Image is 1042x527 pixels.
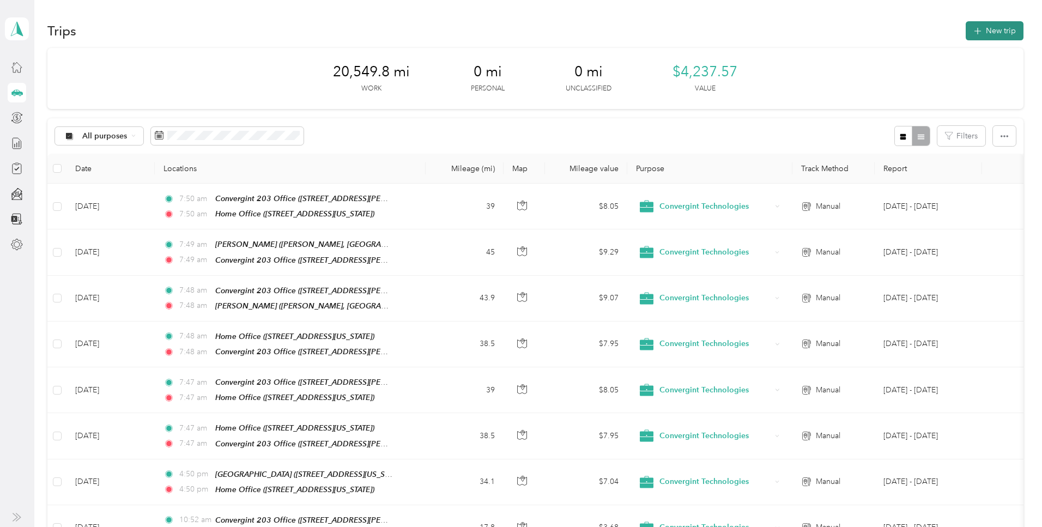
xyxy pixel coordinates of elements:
td: [DATE] [66,413,155,459]
span: 4:50 pm [179,468,210,480]
span: Convergint Technologies [659,292,772,304]
td: $7.95 [545,322,627,367]
th: Purpose [627,154,792,184]
span: 7:50 am [179,208,210,220]
td: $9.29 [545,229,627,275]
span: 7:48 am [179,300,210,312]
td: $8.05 [545,184,627,229]
span: [PERSON_NAME] ([PERSON_NAME], [GEOGRAPHIC_DATA], [US_STATE]) [215,301,468,311]
span: 7:47 am [179,392,210,404]
th: Mileage (mi) [426,154,504,184]
td: [DATE] [66,184,155,229]
span: Convergint Technologies [659,201,772,213]
td: Sep 1 - 30, 2025 [875,367,982,413]
span: Convergint Technologies [659,430,772,442]
span: Convergint 203 Office ([STREET_ADDRESS][PERSON_NAME][US_STATE]) [215,378,471,387]
span: Convergint Technologies [659,246,772,258]
span: 20,549.8 mi [333,63,410,81]
span: Convergint 203 Office ([STREET_ADDRESS][PERSON_NAME][US_STATE]) [215,439,471,449]
td: 38.5 [426,322,504,367]
td: Sep 1 - 30, 2025 [875,276,982,322]
span: 7:49 am [179,239,210,251]
td: Sep 1 - 30, 2025 [875,184,982,229]
span: Home Office ([STREET_ADDRESS][US_STATE]) [215,393,374,402]
span: Manual [816,338,840,350]
td: [DATE] [66,459,155,505]
span: Convergint 203 Office ([STREET_ADDRESS][PERSON_NAME][US_STATE]) [215,286,471,295]
p: Personal [471,84,505,94]
td: 39 [426,184,504,229]
span: Manual [816,246,840,258]
span: All purposes [82,132,128,140]
td: $7.95 [545,413,627,459]
td: [DATE] [66,367,155,413]
span: Manual [816,430,840,442]
td: 45 [426,229,504,275]
span: 0 mi [574,63,603,81]
span: [PERSON_NAME] ([PERSON_NAME], [GEOGRAPHIC_DATA], [US_STATE]) [215,240,468,249]
span: Convergint Technologies [659,384,772,396]
td: Sep 1 - 30, 2025 [875,229,982,275]
span: 7:49 am [179,254,210,266]
span: 7:48 am [179,346,210,358]
td: 39 [426,367,504,413]
span: [GEOGRAPHIC_DATA] ([STREET_ADDRESS][US_STATE]) [215,470,405,479]
span: 4:50 pm [179,483,210,495]
td: 43.9 [426,276,504,322]
span: Manual [816,201,840,213]
th: Locations [155,154,426,184]
td: $8.05 [545,367,627,413]
span: Convergint 203 Office ([STREET_ADDRESS][PERSON_NAME][US_STATE]) [215,347,471,356]
td: [DATE] [66,229,155,275]
th: Mileage value [545,154,627,184]
span: 7:48 am [179,330,210,342]
span: Convergint Technologies [659,476,772,488]
span: Manual [816,384,840,396]
span: 7:47 am [179,422,210,434]
p: Work [361,84,381,94]
span: Convergint 203 Office ([STREET_ADDRESS][PERSON_NAME][US_STATE]) [215,194,471,203]
td: [DATE] [66,322,155,367]
span: 10:52 am [179,514,210,526]
span: Home Office ([STREET_ADDRESS][US_STATE]) [215,209,374,218]
td: $7.04 [545,459,627,505]
th: Date [66,154,155,184]
td: Sep 1 - 30, 2025 [875,459,982,505]
span: Home Office ([STREET_ADDRESS][US_STATE]) [215,332,374,341]
span: 7:50 am [179,193,210,205]
span: 7:47 am [179,438,210,450]
button: New trip [966,21,1023,40]
p: Value [695,84,716,94]
p: Unclassified [566,84,611,94]
h1: Trips [47,25,76,37]
span: Home Office ([STREET_ADDRESS][US_STATE]) [215,485,374,494]
span: $4,237.57 [673,63,737,81]
td: $9.07 [545,276,627,322]
span: Home Office ([STREET_ADDRESS][US_STATE]) [215,423,374,432]
span: 0 mi [474,63,502,81]
th: Report [875,154,982,184]
td: Sep 1 - 30, 2025 [875,322,982,367]
span: 7:47 am [179,377,210,389]
span: Manual [816,292,840,304]
td: Sep 1 - 30, 2025 [875,413,982,459]
button: Filters [937,126,985,146]
th: Track Method [792,154,875,184]
span: 7:48 am [179,284,210,296]
td: [DATE] [66,276,155,322]
span: Convergint 203 Office ([STREET_ADDRESS][PERSON_NAME][US_STATE]) [215,516,471,525]
span: Convergint Technologies [659,338,772,350]
td: 38.5 [426,413,504,459]
span: Convergint 203 Office ([STREET_ADDRESS][PERSON_NAME][US_STATE]) [215,256,471,265]
th: Map [504,154,545,184]
span: Manual [816,476,840,488]
td: 34.1 [426,459,504,505]
iframe: Everlance-gr Chat Button Frame [981,466,1042,527]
